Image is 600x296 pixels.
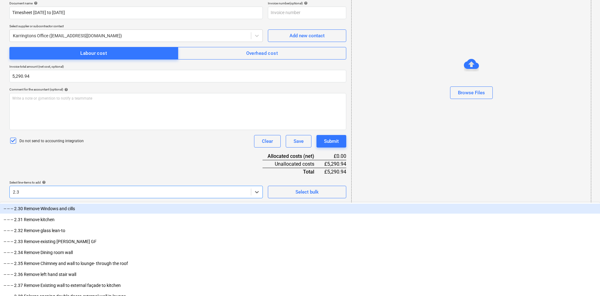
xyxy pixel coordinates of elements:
div: Allocated costs (net) [263,153,324,160]
div: Clear [262,137,273,145]
div: £5,290.94 [324,160,346,168]
span: help [63,88,68,91]
button: Labour cost [9,47,178,60]
div: Invoice number (optional) [268,1,346,5]
input: Invoice total amount (net cost, optional) [9,70,346,82]
p: Invoice total amount (net cost, optional) [9,65,346,70]
div: Document name [9,1,263,5]
button: Save [286,135,311,148]
div: Browse Files [458,89,485,97]
span: help [41,180,46,184]
button: Select bulk [268,186,346,198]
input: Invoice number [268,7,346,19]
button: Submit [316,135,346,148]
p: Select supplier or subcontractor contact [9,24,263,29]
div: Select line-items to add [9,180,263,184]
div: Comment for the accountant (optional) [9,87,346,91]
button: Browse Files [450,86,493,99]
div: Overhead cost [246,49,278,57]
span: help [303,1,308,5]
div: Add new contact [289,32,325,40]
div: Select bulk [295,188,319,196]
div: Submit [324,137,339,145]
div: Unallocated costs [263,160,324,168]
div: £5,290.94 [324,168,346,175]
div: Labour cost [80,49,107,57]
button: Clear [254,135,281,148]
button: Overhead cost [178,47,347,60]
iframe: Chat Widget [569,266,600,296]
span: help [33,1,38,5]
div: Total [263,168,324,175]
input: Document name [9,7,263,19]
p: Do not send to accounting integration [19,138,84,144]
div: £0.00 [324,153,346,160]
button: Add new contact [268,29,346,42]
div: Save [294,137,304,145]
